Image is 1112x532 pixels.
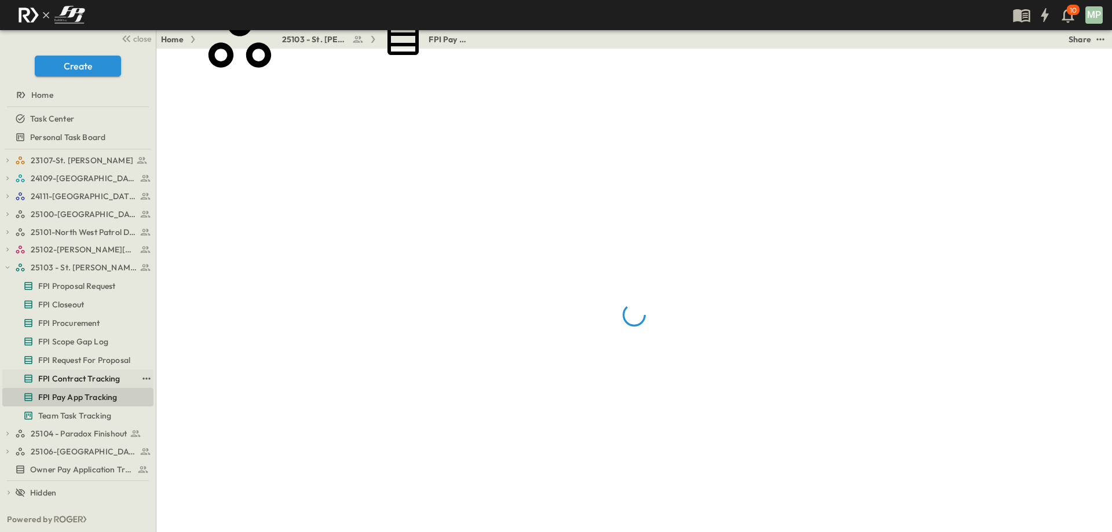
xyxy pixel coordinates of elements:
[2,151,153,170] div: 23107-St. [PERSON_NAME]test
[38,391,117,403] span: FPI Pay App Tracking
[2,406,153,425] div: Team Task Trackingtest
[2,295,153,314] div: FPI Closeouttest
[38,280,115,292] span: FPI Proposal Request
[1084,5,1104,25] button: MP
[2,352,151,368] a: FPI Request For Proposal
[133,33,151,45] span: close
[31,244,137,255] span: 25102-Christ The Redeemer Anglican Church
[282,34,348,45] span: 25103 - St. [PERSON_NAME] Phase 2
[2,129,151,145] a: Personal Task Board
[2,333,151,350] a: FPI Scope Gap Log
[2,314,153,332] div: FPI Procurementtest
[30,464,133,475] span: Owner Pay Application Tracking
[30,113,74,124] span: Task Center
[2,369,153,388] div: FPI Contract Trackingtest
[38,373,120,384] span: FPI Contract Tracking
[31,155,133,166] span: 23107-St. [PERSON_NAME]
[31,208,137,220] span: 25100-Vanguard Prep School
[2,370,137,387] a: FPI Contract Tracking
[15,425,151,442] a: 25104 - Paradox Finishout
[30,487,56,498] span: Hidden
[2,187,153,206] div: 24111-[GEOGRAPHIC_DATA]test
[2,128,153,146] div: Personal Task Boardtest
[2,389,151,405] a: FPI Pay App Tracking
[382,19,468,60] a: FPI Pay App Tracking
[31,190,137,202] span: 24111-[GEOGRAPHIC_DATA]
[38,410,111,421] span: Team Task Tracking
[2,240,153,259] div: 25102-Christ The Redeemer Anglican Churchtest
[31,173,137,184] span: 24109-St. Teresa of Calcutta Parish Hall
[2,205,153,223] div: 25100-Vanguard Prep Schooltest
[1093,32,1107,46] button: test
[2,111,151,127] a: Task Center
[15,188,151,204] a: 24111-[GEOGRAPHIC_DATA]
[15,259,151,276] a: 25103 - St. [PERSON_NAME] Phase 2
[15,152,151,168] a: 23107-St. [PERSON_NAME]
[2,278,151,294] a: FPI Proposal Request
[2,351,153,369] div: FPI Request For Proposaltest
[2,223,153,241] div: 25101-North West Patrol Divisiontest
[38,354,130,366] span: FPI Request For Proposal
[2,424,153,443] div: 25104 - Paradox Finishouttest
[38,299,84,310] span: FPI Closeout
[31,89,53,101] span: Home
[15,170,151,186] a: 24109-St. Teresa of Calcutta Parish Hall
[2,460,153,479] div: Owner Pay Application Trackingtest
[30,131,105,143] span: Personal Task Board
[2,258,153,277] div: 25103 - St. [PERSON_NAME] Phase 2test
[116,30,153,46] button: close
[15,206,151,222] a: 25100-Vanguard Prep School
[161,2,475,77] nav: breadcrumbs
[2,277,153,295] div: FPI Proposal Requesttest
[2,87,151,103] a: Home
[1085,6,1103,24] div: MP
[14,3,89,27] img: c8d7d1ed905e502e8f77bf7063faec64e13b34fdb1f2bdd94b0e311fc34f8000.png
[2,388,153,406] div: FPI Pay App Trackingtest
[31,446,137,457] span: 25106-St. Andrews Parking Lot
[15,224,151,240] a: 25101-North West Patrol Division
[2,408,151,424] a: Team Task Tracking
[2,296,151,313] a: FPI Closeout
[31,262,137,273] span: 25103 - St. [PERSON_NAME] Phase 2
[15,241,151,258] a: 25102-Christ The Redeemer Anglican Church
[161,34,184,45] a: Home
[1069,34,1091,45] div: Share
[2,332,153,351] div: FPI Scope Gap Logtest
[1070,6,1077,15] p: 10
[202,2,364,77] a: 25103 - St. [PERSON_NAME] Phase 2
[2,461,151,478] a: Owner Pay Application Tracking
[429,34,468,45] span: FPI Pay App Tracking
[38,317,100,329] span: FPI Procurement
[2,315,151,331] a: FPI Procurement
[35,56,121,76] button: Create
[15,443,151,460] a: 25106-St. Andrews Parking Lot
[31,428,127,439] span: 25104 - Paradox Finishout
[31,226,137,238] span: 25101-North West Patrol Division
[2,169,153,188] div: 24109-St. Teresa of Calcutta Parish Halltest
[38,336,108,347] span: FPI Scope Gap Log
[2,442,153,461] div: 25106-St. Andrews Parking Lottest
[140,372,153,386] button: test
